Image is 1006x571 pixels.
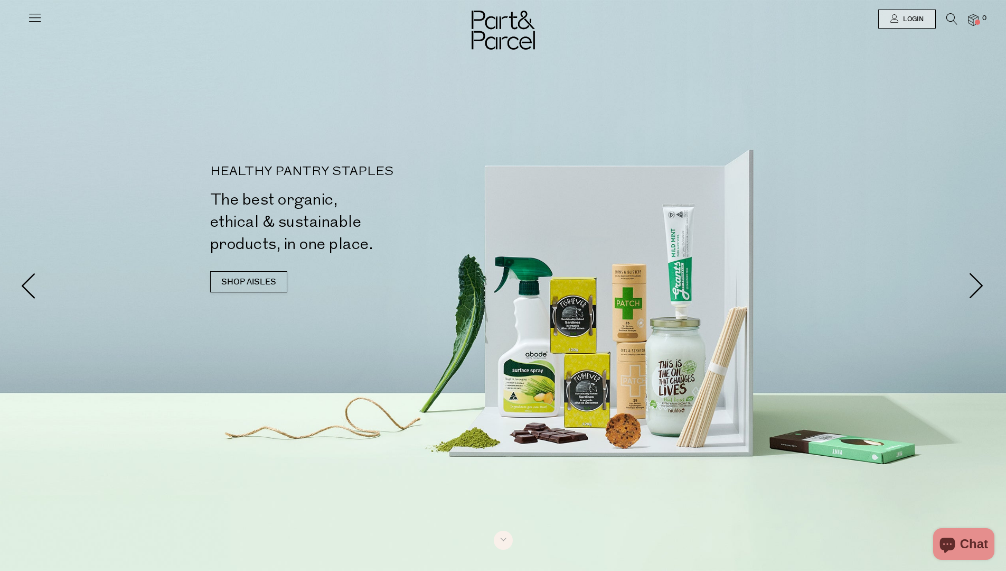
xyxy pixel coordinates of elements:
a: Login [878,10,936,29]
inbox-online-store-chat: Shopify online store chat [930,528,998,563]
p: HEALTHY PANTRY STAPLES [210,165,507,178]
img: Part&Parcel [472,11,535,50]
span: Login [900,15,924,24]
a: SHOP AISLES [210,271,287,292]
span: 0 [980,14,989,23]
a: 0 [968,14,979,25]
h2: The best organic, ethical & sustainable products, in one place. [210,189,507,255]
